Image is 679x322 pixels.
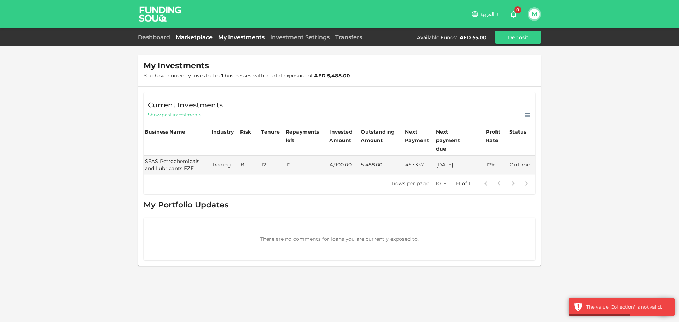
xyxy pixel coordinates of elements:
[495,31,541,44] button: Deposit
[486,128,507,145] div: Profit Rate
[286,128,321,145] div: Repayments left
[285,156,329,174] td: 12
[144,61,209,71] span: My Investments
[261,128,280,136] div: Tenure
[260,236,419,242] span: There are no comments for loans you are currently exposed to.
[436,128,471,153] div: Next payment due
[314,72,350,79] strong: AED 5,488.00
[435,156,485,174] td: [DATE]
[260,156,285,174] td: 12
[144,156,210,174] td: SEAS Petrochemicals and Lubricants FZE
[138,34,173,41] a: Dashboard
[210,156,239,174] td: Trading
[460,34,487,41] div: AED 55.00
[586,304,669,311] div: The value 'Collection' is not valid.
[329,128,359,145] div: Invested Amount
[392,180,429,187] p: Rows per page
[328,156,360,174] td: 4,900.00
[455,180,470,187] p: 1-1 of 1
[240,128,254,136] div: Risk
[211,128,234,136] div: Industry
[405,128,434,145] div: Next Payment
[267,34,332,41] a: Investment Settings
[506,7,521,21] button: 0
[514,6,521,13] span: 0
[509,128,527,136] div: Status
[361,128,396,145] div: Outstanding Amount
[148,99,223,111] span: Current Investments
[148,111,201,118] span: Show past investments
[404,156,435,174] td: 457.337
[145,128,185,136] div: Business Name
[332,34,365,41] a: Transfers
[485,156,508,174] td: 12%
[221,72,223,79] strong: 1
[417,34,457,41] div: Available Funds :
[144,200,228,210] span: My Portfolio Updates
[239,156,260,174] td: B
[432,178,449,189] div: 10
[529,9,540,19] button: M
[215,34,267,41] a: My Investments
[480,11,494,17] span: العربية
[360,156,404,174] td: 5,488.00
[144,72,350,79] span: You have currently invested in businesses with a total exposure of
[508,156,535,174] td: OnTime
[173,34,215,41] a: Marketplace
